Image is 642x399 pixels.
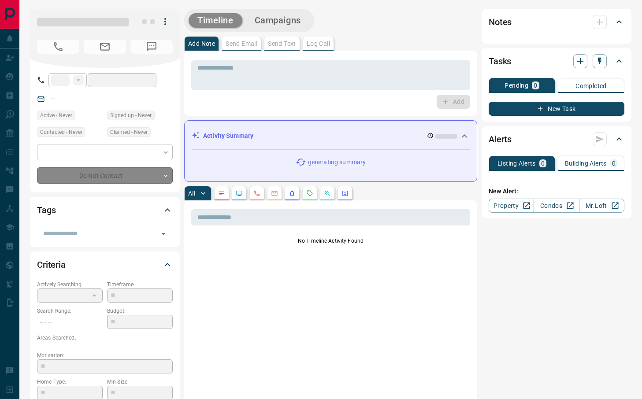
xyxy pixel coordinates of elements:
[107,378,173,386] p: Min Size:
[188,190,195,196] p: All
[253,190,260,197] svg: Calls
[271,190,278,197] svg: Emails
[157,228,170,240] button: Open
[308,158,366,167] p: generating summary
[579,199,624,213] a: Mr.Loft
[324,190,331,197] svg: Opportunities
[37,351,173,359] p: Motivation:
[246,13,310,28] button: Campaigns
[37,334,173,342] p: Areas Searched:
[612,160,616,166] p: 0
[37,315,103,329] p: -- - --
[189,13,242,28] button: Timeline
[489,132,512,146] h2: Alerts
[306,190,313,197] svg: Requests
[37,254,173,275] div: Criteria
[37,378,103,386] p: Home Type:
[37,203,56,217] h2: Tags
[192,128,470,144] div: Activity Summary
[40,128,82,137] span: Contacted - Never
[489,129,624,150] div: Alerts
[489,11,624,33] div: Notes
[110,111,152,120] span: Signed up - Never
[37,40,79,54] span: No Number
[497,160,536,166] p: Listing Alerts
[40,111,72,120] span: Active - Never
[341,190,349,197] svg: Agent Actions
[565,160,607,166] p: Building Alerts
[236,190,243,197] svg: Lead Browsing Activity
[505,82,528,89] p: Pending
[534,82,537,89] p: 0
[489,102,624,116] button: New Task
[534,199,579,213] a: Condos
[289,190,296,197] svg: Listing Alerts
[489,199,534,213] a: Property
[489,54,511,68] h2: Tasks
[37,167,173,184] div: Do Not Contact
[110,128,148,137] span: Claimed - Never
[37,199,173,221] div: Tags
[107,307,173,315] p: Budget:
[575,83,607,89] p: Completed
[188,41,215,47] p: Add Note
[37,307,103,315] p: Search Range:
[203,131,253,140] p: Activity Summary
[51,95,55,102] a: --
[489,187,624,196] p: New Alert:
[218,190,225,197] svg: Notes
[107,281,173,288] p: Timeframe:
[37,281,103,288] p: Actively Searching:
[84,40,126,54] span: No Email
[130,40,173,54] span: No Number
[37,258,66,272] h2: Criteria
[191,237,470,245] p: No Timeline Activity Found
[489,51,624,72] div: Tasks
[541,160,545,166] p: 0
[489,15,512,29] h2: Notes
